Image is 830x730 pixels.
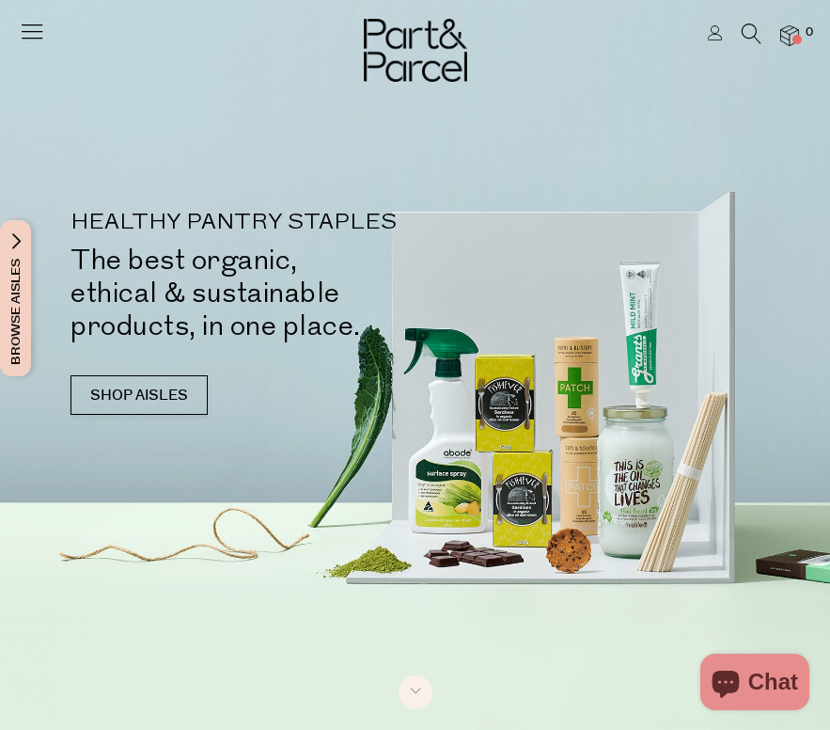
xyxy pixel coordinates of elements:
span: Browse Aisles [6,220,26,376]
img: Part&Parcel [364,19,467,82]
inbox-online-store-chat: Shopify online store chat [695,654,815,715]
a: 0 [780,25,799,45]
span: 0 [801,24,818,41]
a: SHOP AISLES [70,375,208,415]
p: HEALTHY PANTRY STAPLES [70,212,450,234]
h2: The best organic, ethical & sustainable products, in one place. [70,244,450,342]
